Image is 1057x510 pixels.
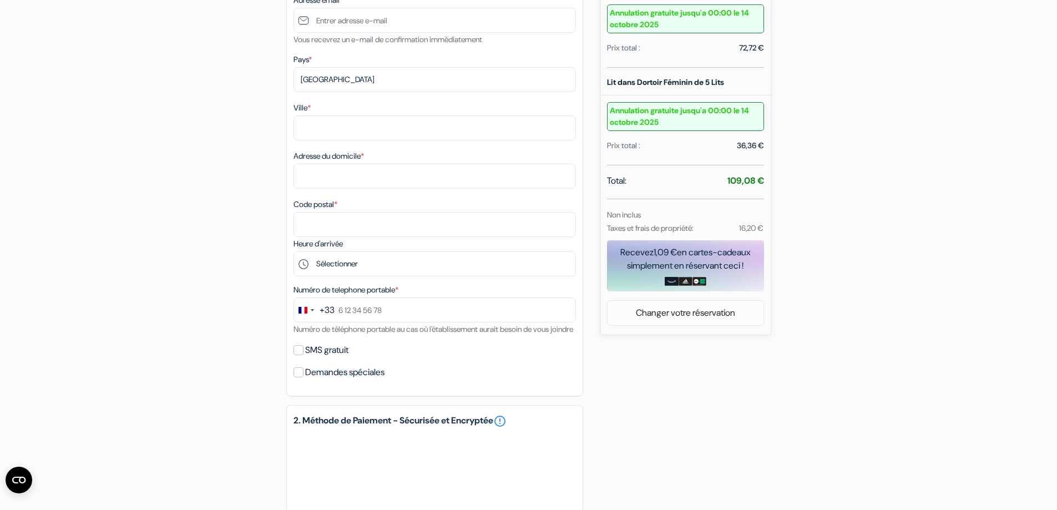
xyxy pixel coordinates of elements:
[294,298,335,322] button: Change country, selected France (+33)
[607,77,724,87] b: Lit dans Dortoir Féminin de 5 Lits
[305,342,348,358] label: SMS gratuit
[679,277,692,286] img: adidas-card.png
[320,304,335,317] div: +33
[294,238,343,250] label: Heure d'arrivée
[739,42,764,54] div: 72,72 €
[608,302,763,324] a: Changer votre réservation
[665,277,679,286] img: amazon-card-no-text.png
[294,54,312,65] label: Pays
[493,415,507,428] a: error_outline
[692,277,706,286] img: uber-uber-eats-card.png
[607,102,764,131] small: Annulation gratuite jusqu'a 00:00 le 14 octobre 2025
[294,284,398,296] label: Numéro de telephone portable
[607,4,764,33] small: Annulation gratuite jusqu'a 00:00 le 14 octobre 2025
[294,34,482,44] small: Vous recevrez un e-mail de confirmation immédiatement
[294,199,337,210] label: Code postal
[607,140,640,152] div: Prix total :
[739,223,763,233] small: 16,20 €
[305,365,385,380] label: Demandes spéciales
[607,174,626,188] span: Total:
[607,42,640,54] div: Prix total :
[294,150,364,162] label: Adresse du domicile
[294,297,576,322] input: 6 12 34 56 78
[6,467,32,493] button: Ouvrir le widget CMP
[607,223,694,233] small: Taxes et frais de propriété:
[607,246,764,272] div: Recevez en cartes-cadeaux simplement en réservant ceci !
[294,415,576,428] h5: 2. Méthode de Paiement - Sécurisée et Encryptée
[294,8,576,33] input: Entrer adresse e-mail
[294,324,573,334] small: Numéro de téléphone portable au cas où l'établissement aurait besoin de vous joindre
[727,175,764,186] strong: 109,08 €
[654,246,677,258] span: 1,09 €
[294,102,311,114] label: Ville
[607,210,641,220] small: Non inclus
[737,140,764,152] div: 36,36 €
